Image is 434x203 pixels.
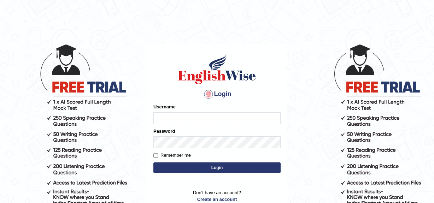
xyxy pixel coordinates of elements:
[153,152,191,159] label: Remember me
[153,153,158,158] input: Remember me
[177,53,257,85] img: Logo of English Wise sign in for intelligent practice with AI
[153,162,281,173] button: Login
[153,89,281,100] h4: Login
[153,196,281,203] a: Create an account
[153,128,175,135] label: Password
[153,103,176,110] label: Username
